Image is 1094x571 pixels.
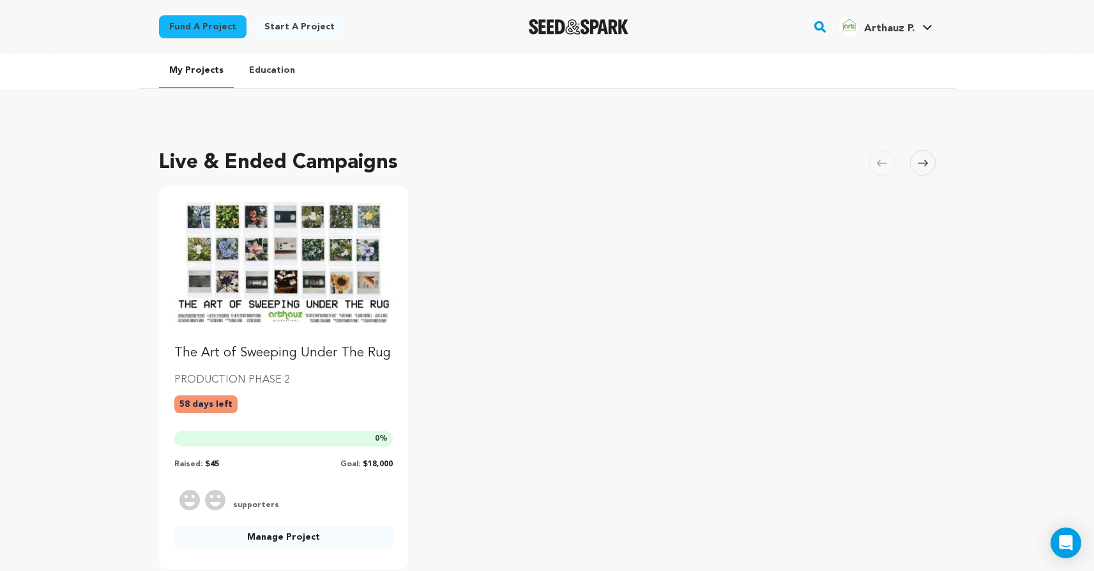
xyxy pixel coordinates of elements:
[839,16,859,36] img: Square%20Logo.jpg
[375,435,379,443] span: 0
[174,395,238,413] p: 58 days left
[174,344,393,362] p: The Art of Sweeping Under The Rug
[179,490,200,510] img: Supporter Image
[836,13,935,36] a: Arthauz P.'s Profile
[159,54,234,88] a: My Projects
[839,16,915,36] div: Arthauz P.'s Profile
[340,461,360,468] span: Goal:
[864,24,915,34] span: Arthauz P.
[529,19,629,34] a: Seed&Spark Homepage
[363,461,393,468] span: $18,000
[174,461,202,468] span: Raised:
[205,461,219,468] span: $45
[529,19,629,34] img: Seed&Spark Logo Dark Mode
[174,201,393,362] a: Fund The Art of Sweeping Under The Rug
[174,372,393,388] p: PRODUCTION PHASE 2
[239,54,305,87] a: Education
[1051,528,1081,558] div: Open Intercom Messenger
[205,490,225,510] img: Supporter Image
[159,148,398,178] h2: Live & Ended Campaigns
[174,526,393,549] a: Manage Project
[836,13,935,40] span: Arthauz P.'s Profile
[231,500,279,510] span: supporters
[254,15,345,38] a: Start a project
[375,434,388,444] span: %
[159,15,247,38] a: Fund a project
